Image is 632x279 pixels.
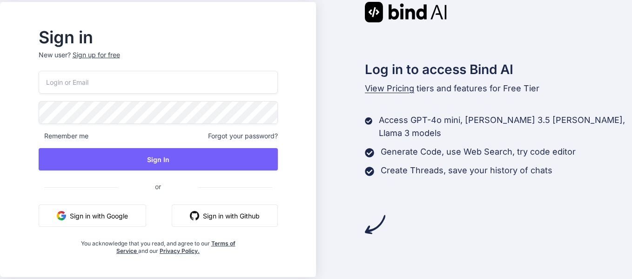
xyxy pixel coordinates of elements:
div: You acknowledge that you read, and agree to our and our [78,234,238,255]
p: Generate Code, use Web Search, try code editor [381,145,576,158]
p: Access GPT-4o mini, [PERSON_NAME] 3.5 [PERSON_NAME], Llama 3 models [379,114,632,140]
img: arrow [365,214,385,235]
span: Remember me [39,131,88,141]
span: Forgot your password? [208,131,278,141]
p: New user? [39,50,278,71]
img: github [190,211,199,220]
a: Terms of Service [116,240,235,254]
div: Sign up for free [73,50,120,60]
input: Login or Email [39,71,278,94]
button: Sign in with Github [172,204,278,227]
img: google [57,211,66,220]
h2: Sign in [39,30,278,45]
img: Bind AI logo [365,2,447,22]
button: Sign in with Google [39,204,146,227]
p: Create Threads, save your history of chats [381,164,552,177]
a: Privacy Policy. [160,247,200,254]
h2: Log in to access Bind AI [365,60,632,79]
span: or [118,175,198,198]
button: Sign In [39,148,278,170]
span: View Pricing [365,83,414,93]
p: tiers and features for Free Tier [365,82,632,95]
